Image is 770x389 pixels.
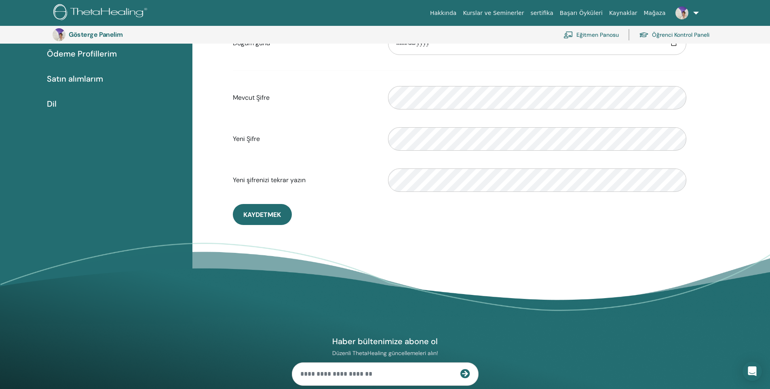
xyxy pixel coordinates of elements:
[233,135,260,143] font: Yeni Şifre
[69,30,122,39] font: Gösterge Panelim
[639,32,649,38] img: graduation-cap.svg
[640,6,669,21] a: Mağaza
[606,6,641,21] a: Kaynaklar
[430,10,457,16] font: Hakkında
[47,74,103,84] font: Satın alımlarım
[743,362,762,381] div: Intercom Messenger'ı açın
[233,176,306,184] font: Yeni şifrenizi tekrar yazın
[463,10,524,16] font: Kurslar ve Seminerler
[53,4,150,22] img: logo.png
[47,99,57,109] font: Dil
[563,31,573,38] img: chalkboard-teacher.svg
[639,26,709,44] a: Öğrenci Kontrol Paneli
[560,10,603,16] font: Başarı Öyküleri
[652,32,709,39] font: Öğrenci Kontrol Paneli
[53,28,65,41] img: default.jpg
[643,10,665,16] font: Mağaza
[576,32,619,39] font: Eğitmen Panosu
[527,6,556,21] a: sertifika
[557,6,606,21] a: Başarı Öyküleri
[332,336,438,347] font: Haber bültenimize abone ol
[233,204,292,225] button: Kaydetmek
[609,10,637,16] font: Kaynaklar
[563,26,619,44] a: Eğitmen Panosu
[460,6,527,21] a: Kurslar ve Seminerler
[427,6,460,21] a: Hakkında
[530,10,553,16] font: sertifika
[243,210,281,219] font: Kaydetmek
[47,48,117,59] font: Ödeme Profillerim
[332,349,438,357] font: Düzenli ThetaHealing güncellemeleri alın!
[675,6,688,19] img: default.jpg
[233,93,270,102] font: Mevcut Şifre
